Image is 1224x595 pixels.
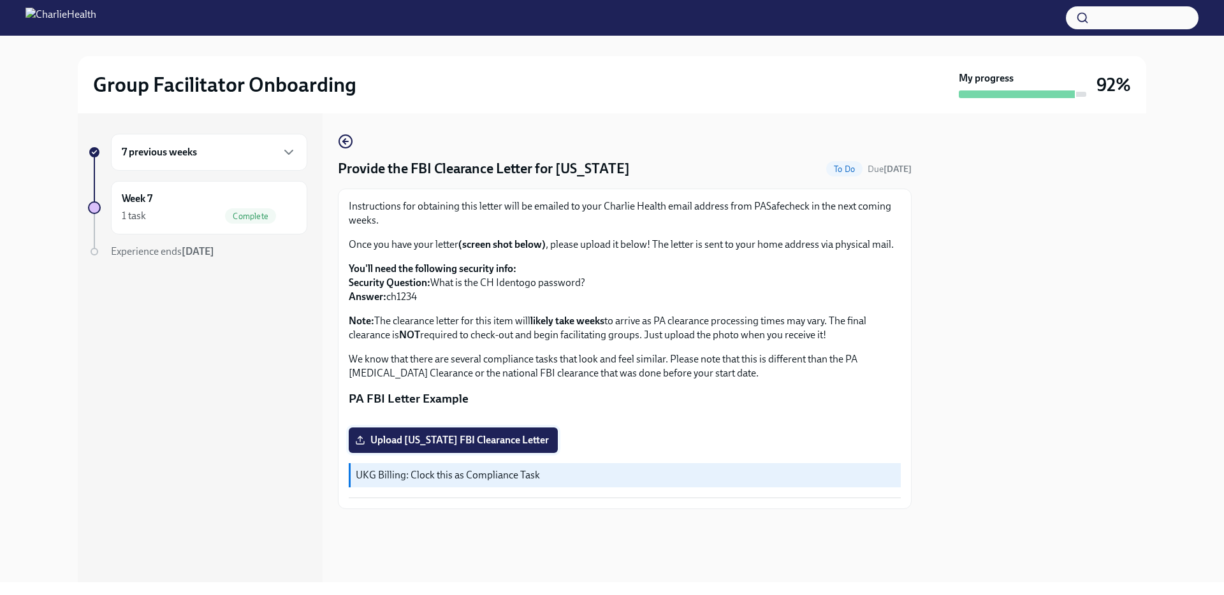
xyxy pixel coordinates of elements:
[122,209,146,223] div: 1 task
[182,245,214,257] strong: [DATE]
[1096,73,1131,96] h3: 92%
[338,159,630,178] h4: Provide the FBI Clearance Letter for [US_STATE]
[349,276,430,289] strong: Security Question:
[358,434,549,447] span: Upload [US_STATE] FBI Clearance Letter
[349,238,901,252] p: Once you have your letter , please upload it below! The letter is sent to your home address via p...
[530,315,604,327] strong: likely take weeks
[356,468,896,482] p: UKG Billing: Clock this as Compliance Task
[349,262,901,304] p: What is the CH Identogo password? ch1234
[868,163,912,175] span: August 12th, 2025 10:00
[826,164,863,174] span: To Do
[225,211,276,221] span: Complete
[349,199,901,227] p: Instructions for obtaining this letter will be emailed to your Charlie Health email address from ...
[868,164,912,175] span: Due
[959,71,1014,85] strong: My progress
[884,164,912,175] strong: [DATE]
[399,329,420,341] strong: NOT
[349,315,374,327] strong: Note:
[111,134,307,171] div: 7 previous weeks
[458,238,546,250] strong: (screen shot below)
[349,352,901,380] p: We know that there are several compliance tasks that look and feel similar. Please note that this...
[349,391,901,407] p: PA FBI Letter Example
[349,427,558,453] label: Upload [US_STATE] FBI Clearance Letter
[349,262,516,275] strong: You'll need the following security info:
[93,72,356,97] h2: Group Facilitator Onboarding
[111,245,214,257] span: Experience ends
[122,145,197,159] h6: 7 previous weeks
[25,8,96,28] img: CharlieHealth
[88,181,307,234] a: Week 71 taskComplete
[349,290,386,303] strong: Answer:
[122,192,152,206] h6: Week 7
[349,314,901,342] p: The clearance letter for this item will to arrive as PA clearance processing times may vary. The ...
